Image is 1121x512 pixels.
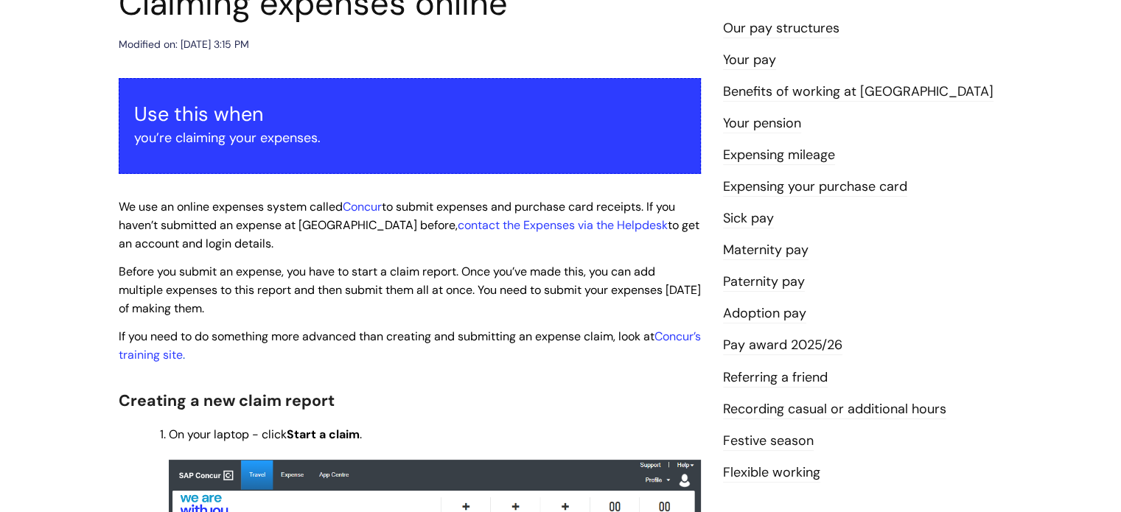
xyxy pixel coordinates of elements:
a: Maternity pay [723,241,809,260]
p: you’re claiming your expenses. [134,126,685,150]
a: Your pension [723,114,801,133]
span: . [119,329,701,362]
a: Expensing mileage [723,146,835,165]
a: Paternity pay [723,273,805,292]
div: Modified on: [DATE] 3:15 PM [119,35,249,54]
a: Your pay [723,51,776,70]
a: Adoption pay [723,304,806,323]
span: If you need to do something more advanced than creating and submitting an expense claim, look at [119,329,654,344]
a: Recording casual or additional hours [723,400,946,419]
span: Before you submit an expense, you have to start a claim report. Once you’ve made this, you can ad... [119,264,701,316]
a: Festive season [723,432,814,451]
span: We use an online expenses system called to submit expenses and purchase card receipts. If you hav... [119,199,699,251]
a: Sick pay [723,209,774,228]
a: Expensing your purchase card [723,178,907,197]
a: Pay award 2025/26 [723,336,842,355]
a: Referring a friend [723,368,828,387]
strong: Start a claim [287,427,360,442]
a: Our pay structures [723,19,839,38]
a: Concur [343,199,382,214]
a: Concur’s training site [119,329,701,362]
a: contact the Expenses via the Helpdesk [458,217,668,233]
a: Flexible working [723,463,820,483]
span: Creating a new claim report [119,390,335,411]
a: Benefits of working at [GEOGRAPHIC_DATA] [723,83,993,102]
span: On your laptop - click . [169,427,362,442]
h3: Use this when [134,102,685,126]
